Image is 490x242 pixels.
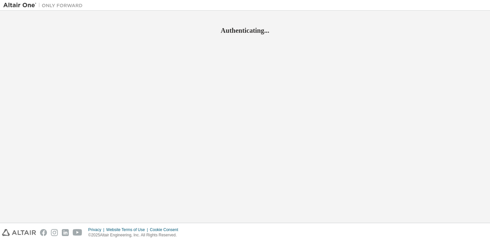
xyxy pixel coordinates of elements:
div: Cookie Consent [150,227,182,232]
div: Privacy [88,227,106,232]
img: facebook.svg [40,229,47,236]
img: Altair One [3,2,86,9]
img: instagram.svg [51,229,58,236]
img: altair_logo.svg [2,229,36,236]
h2: Authenticating... [3,26,487,35]
img: linkedin.svg [62,229,69,236]
img: youtube.svg [73,229,82,236]
p: © 2025 Altair Engineering, Inc. All Rights Reserved. [88,232,182,238]
div: Website Terms of Use [106,227,150,232]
